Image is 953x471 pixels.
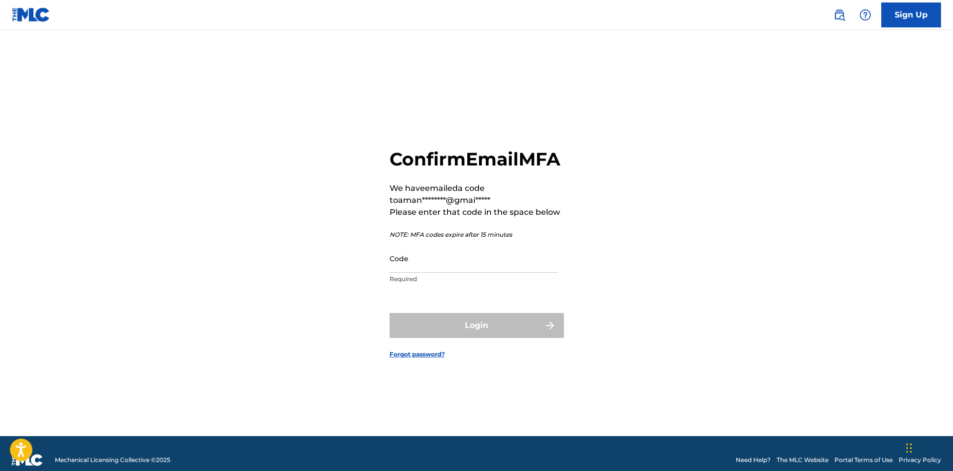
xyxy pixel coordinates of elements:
[829,5,849,25] a: Public Search
[736,456,771,465] a: Need Help?
[12,454,43,466] img: logo
[833,9,845,21] img: search
[859,9,871,21] img: help
[390,350,445,359] a: Forgot password?
[903,423,953,471] div: Chat-Widget
[855,5,875,25] div: Help
[55,456,170,465] span: Mechanical Licensing Collective © 2025
[899,456,941,465] a: Privacy Policy
[881,2,941,27] a: Sign Up
[390,206,564,218] p: Please enter that code in the space below
[390,230,564,239] p: NOTE: MFA codes expire after 15 minutes
[390,148,564,170] h2: Confirm Email MFA
[777,456,828,465] a: The MLC Website
[390,275,558,284] p: Required
[906,433,912,463] div: Ziehen
[834,456,893,465] a: Portal Terms of Use
[12,7,50,22] img: MLC Logo
[903,423,953,471] iframe: Chat Widget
